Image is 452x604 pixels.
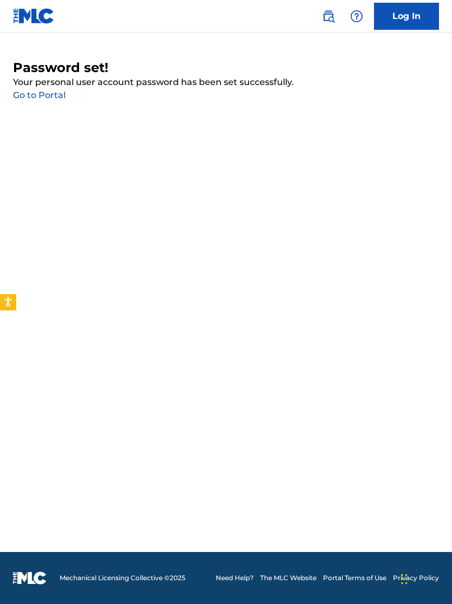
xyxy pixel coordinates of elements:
[13,76,439,89] p: Your personal user account password has been set successfully.
[393,573,439,583] a: Privacy Policy
[346,5,367,27] div: Help
[323,573,386,583] a: Portal Terms of Use
[374,3,439,30] a: Log In
[322,10,335,23] img: search
[13,60,439,76] h3: Password set!
[13,571,47,584] img: logo
[60,573,185,583] span: Mechanical Licensing Collective © 2025
[13,8,55,24] img: MLC Logo
[260,573,317,583] a: The MLC Website
[398,552,452,604] iframe: Chat Widget
[401,563,408,595] div: Drag
[216,573,254,583] a: Need Help?
[13,90,66,100] a: Go to Portal
[318,5,339,27] a: Public Search
[350,10,363,23] img: help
